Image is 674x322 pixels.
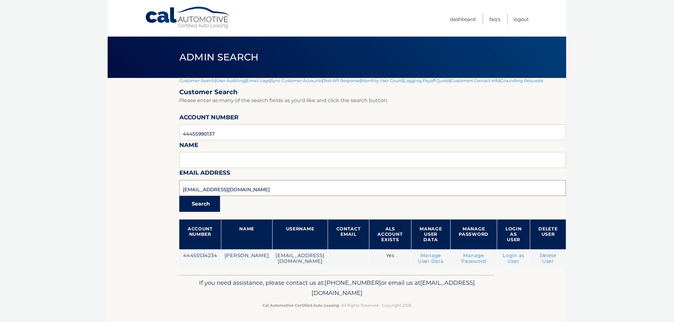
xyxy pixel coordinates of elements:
[323,78,360,83] a: Test API Response
[179,96,566,105] p: Please enter as many of the search fields as you'd like and click the search button.
[183,302,491,309] p: - All Rights Reserved - Copyright 2025
[369,249,411,268] td: Yes
[179,78,566,275] div: | | | | | | | |
[179,168,230,180] label: Email Address
[179,140,198,152] label: Name
[183,278,491,298] p: If you need assistance, please contact us at: or email us at
[500,78,543,83] a: Grounding Requests
[450,220,497,249] th: Manage Password
[179,78,215,83] a: Customer Search
[328,220,369,249] th: Contact Email
[514,14,529,24] a: Logout
[312,279,475,297] span: [EMAIL_ADDRESS][DOMAIN_NAME]
[221,249,272,268] td: [PERSON_NAME]
[179,249,221,268] td: 44455534234
[271,78,322,83] a: Sync Customer Accounts
[404,78,449,83] a: Logging Payoff Quote
[145,6,231,29] a: Cal Automotive
[451,78,499,83] a: Customers Contact Info
[179,113,239,124] label: Account Number
[179,51,259,63] span: Admin Search
[462,253,486,264] a: Manage Password
[262,303,339,308] strong: Cal Automotive Certified Auto Leasing
[450,14,476,24] a: Dashboard
[272,249,328,268] td: [EMAIL_ADDRESS][DOMAIN_NAME]
[497,220,530,249] th: Login as User
[489,14,500,24] a: FAQ's
[503,253,525,264] a: Login as User
[221,220,272,249] th: Name
[246,78,269,83] a: Email Logs
[272,220,328,249] th: Username
[216,78,245,83] a: User Auditing
[179,196,220,212] button: Search
[369,220,411,249] th: ALS Account Exists
[362,78,403,83] a: Monthly User Count
[540,253,557,264] a: Delete User
[530,220,566,249] th: Delete User
[179,88,566,96] h2: Customer Search
[179,220,221,249] th: Account Number
[325,279,381,286] span: [PHONE_NUMBER]
[418,253,444,264] a: Manage User Data
[411,220,450,249] th: Manage User Data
